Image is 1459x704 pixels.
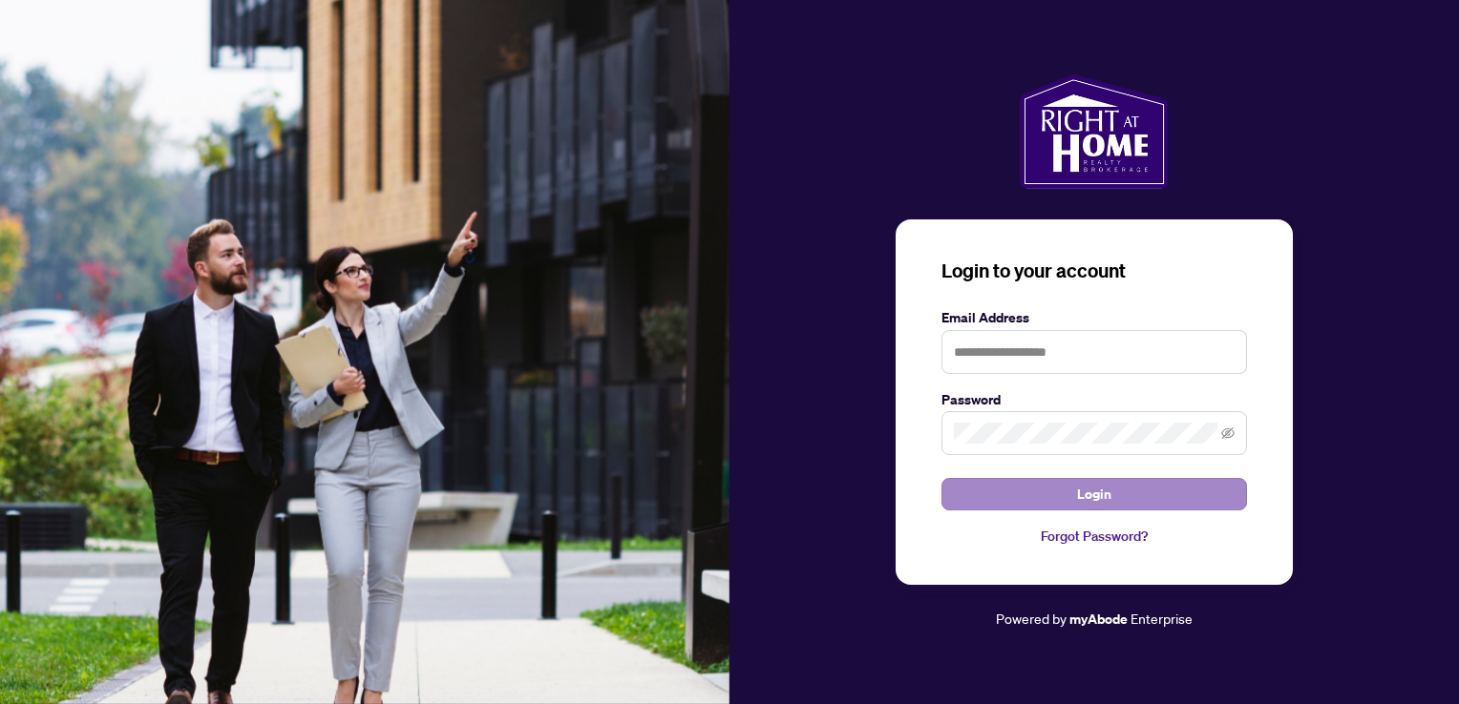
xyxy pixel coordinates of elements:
span: eye-invisible [1221,426,1235,440]
label: Email Address [941,307,1247,328]
label: Password [941,389,1247,410]
a: Forgot Password? [941,526,1247,547]
span: Powered by [996,610,1067,627]
h3: Login to your account [941,258,1247,284]
span: Login [1077,479,1111,509]
a: myAbode [1069,609,1128,630]
span: Enterprise [1131,610,1193,627]
img: ma-logo [1020,74,1168,189]
button: Login [941,478,1247,510]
